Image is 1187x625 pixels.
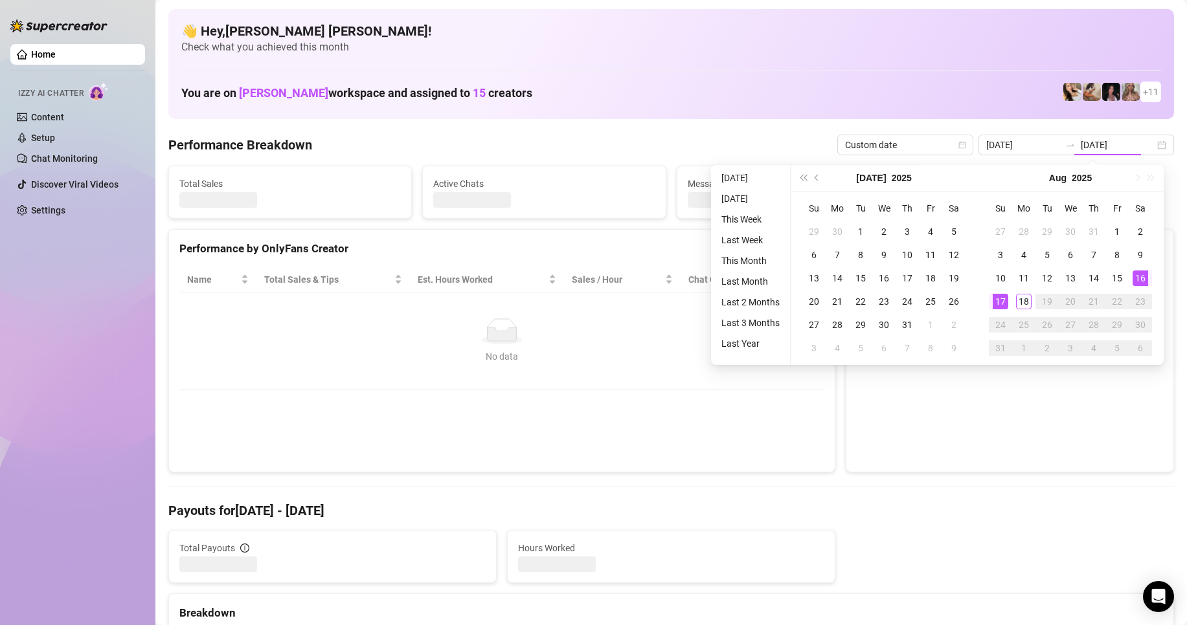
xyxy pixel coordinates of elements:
[1143,85,1159,99] span: + 11
[31,205,65,215] a: Settings
[187,272,238,287] span: Name
[18,87,84,100] span: Izzy AI Chatter
[473,86,486,100] span: 15
[192,349,811,364] div: No data
[688,272,806,287] span: Chat Conversion
[564,267,681,292] th: Sales / Hour
[572,272,662,287] span: Sales / Hour
[89,82,109,101] img: AI Chatter
[986,138,1060,152] input: Start date
[256,267,410,292] th: Total Sales & Tips
[168,501,1174,520] h4: Payouts for [DATE] - [DATE]
[181,40,1161,54] span: Check what you achieved this month
[179,541,235,555] span: Total Payouts
[418,272,546,287] div: Est. Hours Worked
[518,541,824,555] span: Hours Worked
[958,141,966,149] span: calendar
[239,86,328,100] span: [PERSON_NAME]
[1065,140,1076,150] span: to
[1063,83,1081,101] img: Avry (@avryjennerfree)
[681,267,824,292] th: Chat Conversion
[31,179,119,190] a: Discover Viral Videos
[240,543,249,553] span: info-circle
[1122,83,1140,101] img: Kenzie (@dmaxkenz)
[31,153,98,164] a: Chat Monitoring
[1081,138,1155,152] input: End date
[857,240,1163,258] div: Sales by OnlyFans Creator
[181,86,532,100] h1: You are on workspace and assigned to creators
[1102,83,1120,101] img: Baby (@babyyyybellaa)
[1083,83,1101,101] img: Kayla (@kaylathaylababy)
[1143,581,1174,612] div: Open Intercom Messenger
[31,112,64,122] a: Content
[845,135,966,155] span: Custom date
[181,22,1161,40] h4: 👋 Hey, [PERSON_NAME] [PERSON_NAME] !
[433,177,655,191] span: Active Chats
[179,604,1163,622] div: Breakdown
[168,136,312,154] h4: Performance Breakdown
[31,133,55,143] a: Setup
[688,177,909,191] span: Messages Sent
[179,267,256,292] th: Name
[179,177,401,191] span: Total Sales
[179,240,824,258] div: Performance by OnlyFans Creator
[1065,140,1076,150] span: swap-right
[10,19,107,32] img: logo-BBDzfeDw.svg
[31,49,56,60] a: Home
[264,272,392,287] span: Total Sales & Tips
